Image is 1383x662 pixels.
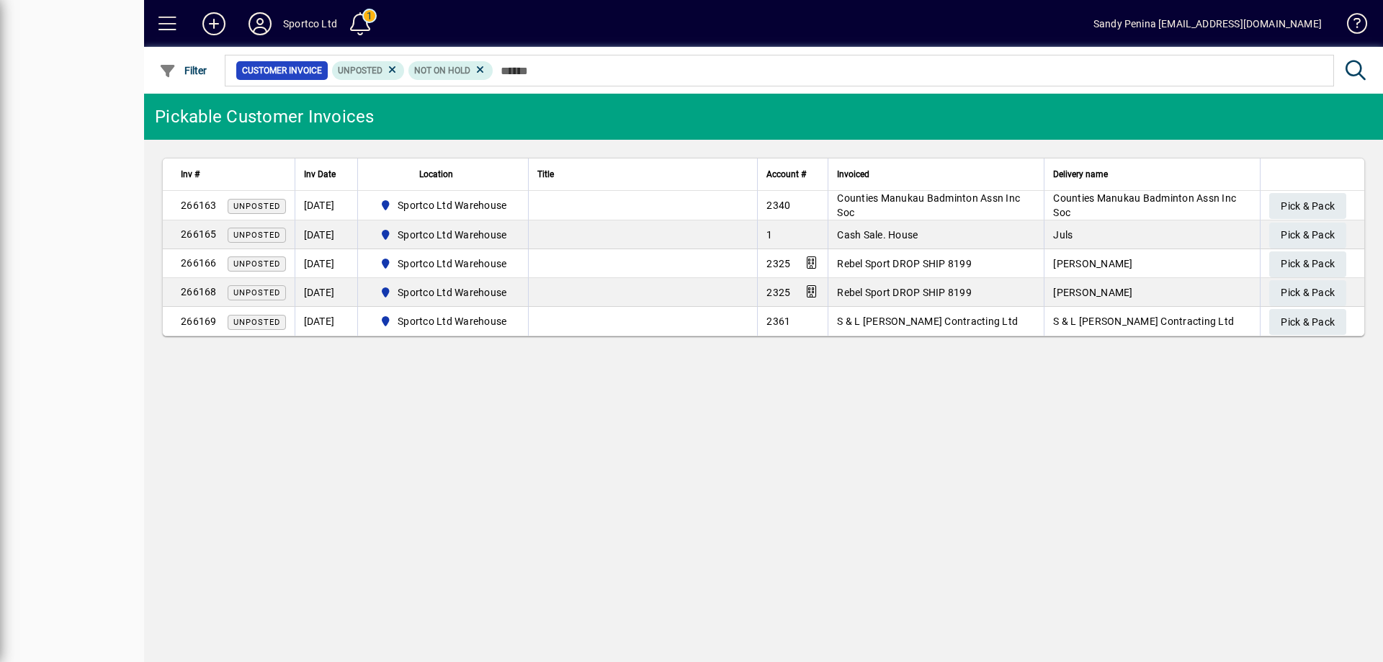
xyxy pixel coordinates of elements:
span: Filter [159,65,207,76]
span: [PERSON_NAME] [1053,287,1132,298]
span: Sportco Ltd Warehouse [398,256,506,271]
span: S & L [PERSON_NAME] Contracting Ltd [1053,316,1234,327]
a: Knowledge Base [1336,3,1365,50]
span: Sportco Ltd Warehouse [398,285,506,300]
span: Pick & Pack [1281,194,1335,218]
td: [DATE] [295,278,357,307]
button: Pick & Pack [1269,280,1346,306]
button: Pick & Pack [1269,223,1346,249]
span: Pick & Pack [1281,281,1335,305]
span: Sportco Ltd Warehouse [398,198,506,213]
div: Sportco Ltd [283,12,337,35]
button: Filter [156,58,211,84]
div: Delivery name [1053,166,1251,182]
span: Delivery name [1053,166,1108,182]
span: 266166 [181,257,217,269]
span: Counties Manukau Badminton Assn Inc Soc [837,192,1020,218]
span: Unposted [233,259,280,269]
td: [DATE] [295,249,357,278]
span: Unposted [233,288,280,298]
div: Title [537,166,748,182]
span: 2361 [766,316,790,327]
span: Unposted [233,231,280,240]
span: Cash Sale. House [837,229,918,241]
span: Customer Invoice [242,63,322,78]
div: Location [367,166,520,182]
span: 2325 [766,287,790,298]
span: 266165 [181,228,217,240]
div: Sandy Penina [EMAIL_ADDRESS][DOMAIN_NAME] [1093,12,1322,35]
span: Invoiced [837,166,869,182]
span: Pick & Pack [1281,252,1335,276]
div: Pickable Customer Invoices [155,105,375,128]
div: Account # [766,166,819,182]
span: Title [537,166,554,182]
span: Inv # [181,166,200,182]
span: Juls [1053,229,1073,241]
span: Rebel Sport DROP SHIP 8199 [837,287,972,298]
span: 2340 [766,200,790,211]
span: Sportco Ltd Warehouse [374,197,513,214]
mat-chip: Hold Status: Not On Hold [408,61,493,80]
span: 266163 [181,200,217,211]
span: 1 [766,229,772,241]
button: Pick & Pack [1269,309,1346,335]
span: Unposted [338,66,382,76]
span: Inv Date [304,166,336,182]
span: Sportco Ltd Warehouse [374,226,513,243]
td: [DATE] [295,220,357,249]
span: S & L [PERSON_NAME] Contracting Ltd [837,316,1018,327]
span: Sportco Ltd Warehouse [374,284,513,301]
span: Location [419,166,453,182]
span: Sportco Ltd Warehouse [398,228,506,242]
td: [DATE] [295,191,357,220]
div: Inv Date [304,166,349,182]
button: Add [191,11,237,37]
span: Unposted [233,202,280,211]
div: Invoiced [837,166,1035,182]
button: Pick & Pack [1269,251,1346,277]
span: Counties Manukau Badminton Assn Inc Soc [1053,192,1236,218]
span: Pick & Pack [1281,223,1335,247]
button: Profile [237,11,283,37]
div: Inv # [181,166,286,182]
span: 266168 [181,286,217,298]
span: Rebel Sport DROP SHIP 8199 [837,258,972,269]
span: Sportco Ltd Warehouse [374,313,513,330]
span: 2325 [766,258,790,269]
span: Sportco Ltd Warehouse [374,255,513,272]
span: Pick & Pack [1281,310,1335,334]
span: Unposted [233,318,280,327]
span: 266169 [181,316,217,327]
span: Account # [766,166,806,182]
span: Sportco Ltd Warehouse [398,314,506,328]
span: Not On Hold [414,66,470,76]
mat-chip: Customer Invoice Status: Unposted [332,61,405,80]
td: [DATE] [295,307,357,336]
button: Pick & Pack [1269,193,1346,219]
span: [PERSON_NAME] [1053,258,1132,269]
